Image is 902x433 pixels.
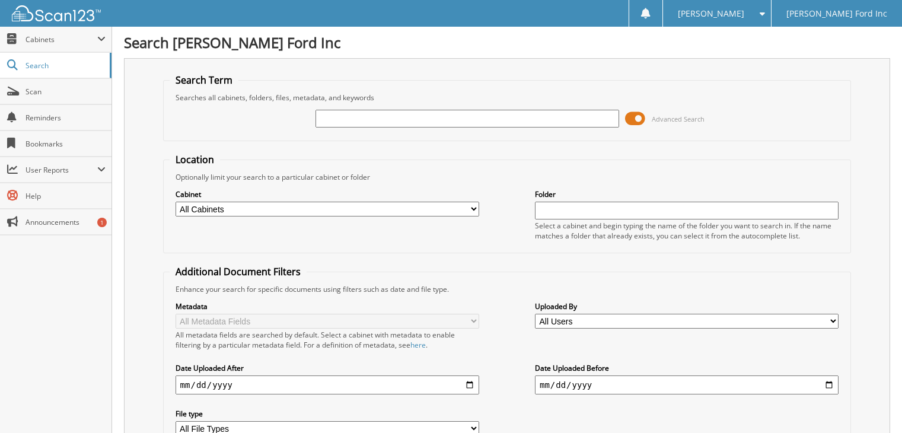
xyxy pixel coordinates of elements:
[124,33,890,52] h1: Search [PERSON_NAME] Ford Inc
[170,172,845,182] div: Optionally limit your search to a particular cabinet or folder
[535,375,839,394] input: end
[26,139,106,149] span: Bookmarks
[535,301,839,311] label: Uploaded By
[26,217,106,227] span: Announcements
[26,113,106,123] span: Reminders
[97,218,107,227] div: 1
[176,375,479,394] input: start
[26,61,104,71] span: Search
[535,189,839,199] label: Folder
[652,114,705,123] span: Advanced Search
[176,301,479,311] label: Metadata
[170,74,238,87] legend: Search Term
[535,221,839,241] div: Select a cabinet and begin typing the name of the folder you want to search in. If the name match...
[26,87,106,97] span: Scan
[26,191,106,201] span: Help
[12,5,101,21] img: scan123-logo-white.svg
[535,363,839,373] label: Date Uploaded Before
[170,265,307,278] legend: Additional Document Filters
[176,330,479,350] div: All metadata fields are searched by default. Select a cabinet with metadata to enable filtering b...
[176,409,479,419] label: File type
[786,10,887,17] span: [PERSON_NAME] Ford Inc
[410,340,426,350] a: here
[678,10,744,17] span: [PERSON_NAME]
[170,153,220,166] legend: Location
[170,93,845,103] div: Searches all cabinets, folders, files, metadata, and keywords
[176,189,479,199] label: Cabinet
[26,34,97,44] span: Cabinets
[170,284,845,294] div: Enhance your search for specific documents using filters such as date and file type.
[26,165,97,175] span: User Reports
[176,363,479,373] label: Date Uploaded After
